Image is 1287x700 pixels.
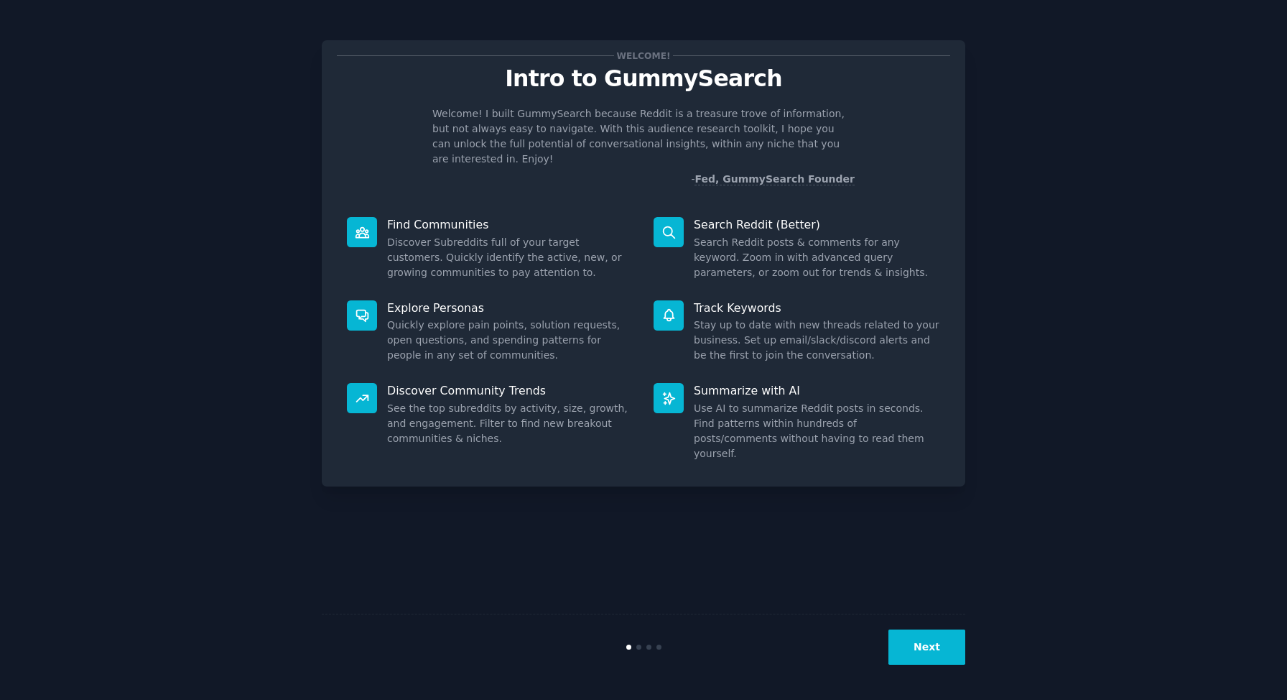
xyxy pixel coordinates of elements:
[694,300,940,316] p: Track Keywords
[888,630,965,665] button: Next
[694,173,855,185] a: Fed, GummySearch Founder
[691,172,855,187] div: -
[387,235,633,280] dd: Discover Subreddits full of your target customers. Quickly identify the active, new, or growing c...
[432,106,855,167] p: Welcome! I built GummySearch because Reddit is a treasure trove of information, but not always ea...
[694,383,940,398] p: Summarize with AI
[694,217,940,232] p: Search Reddit (Better)
[694,235,940,280] dd: Search Reddit posts & comments for any keyword. Zoom in with advanced query parameters, or zoom o...
[694,401,940,461] dd: Use AI to summarize Reddit posts in seconds. Find patterns within hundreds of posts/comments with...
[387,300,633,316] p: Explore Personas
[387,217,633,232] p: Find Communities
[387,383,633,398] p: Discover Community Trends
[614,48,673,63] span: Welcome!
[387,318,633,363] dd: Quickly explore pain points, solution requests, open questions, and spending patterns for people ...
[387,401,633,446] dd: See the top subreddits by activity, size, growth, and engagement. Filter to find new breakout com...
[694,318,940,363] dd: Stay up to date with new threads related to your business. Set up email/slack/discord alerts and ...
[337,66,950,91] p: Intro to GummySearch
